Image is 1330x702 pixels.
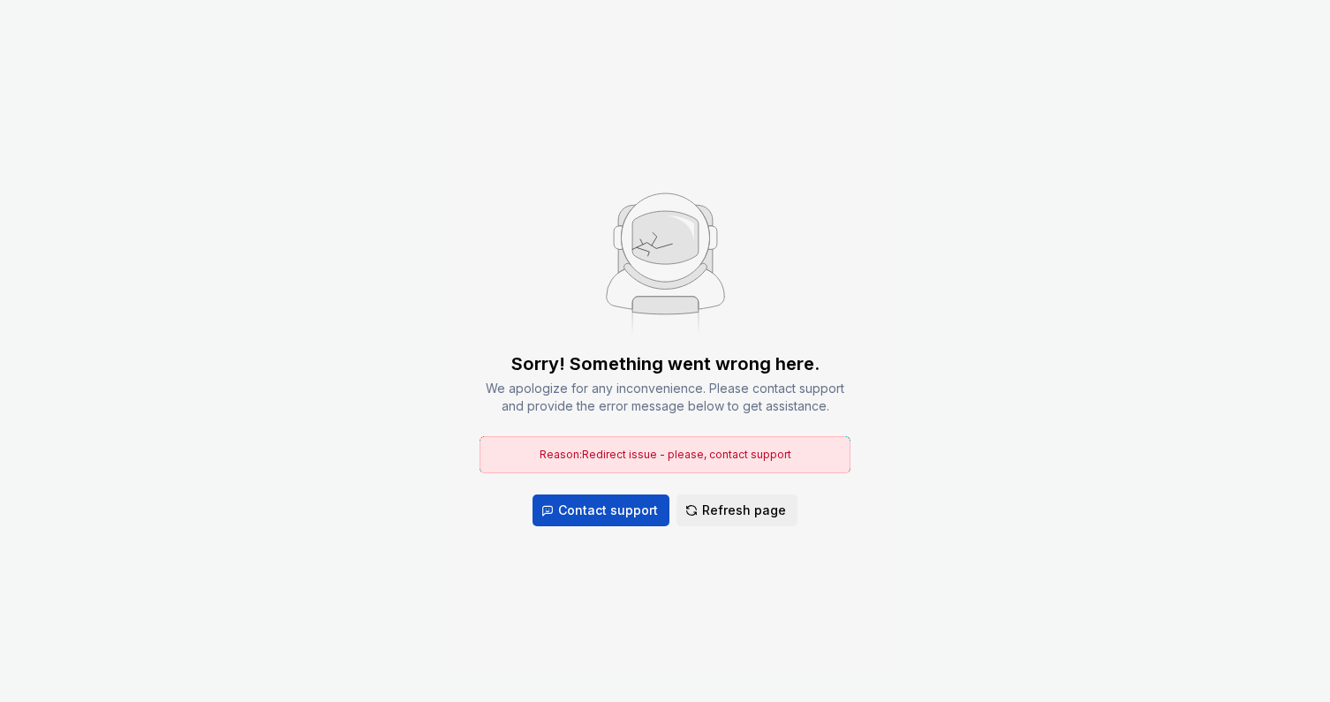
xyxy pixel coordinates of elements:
[480,380,850,415] div: We apologize for any inconvenience. Please contact support and provide the error message below to...
[558,502,658,519] span: Contact support
[533,494,669,526] button: Contact support
[540,448,791,461] span: Reason: Redirect issue - please, contact support
[676,494,797,526] button: Refresh page
[702,502,786,519] span: Refresh page
[511,351,820,376] div: Sorry! Something went wrong here.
